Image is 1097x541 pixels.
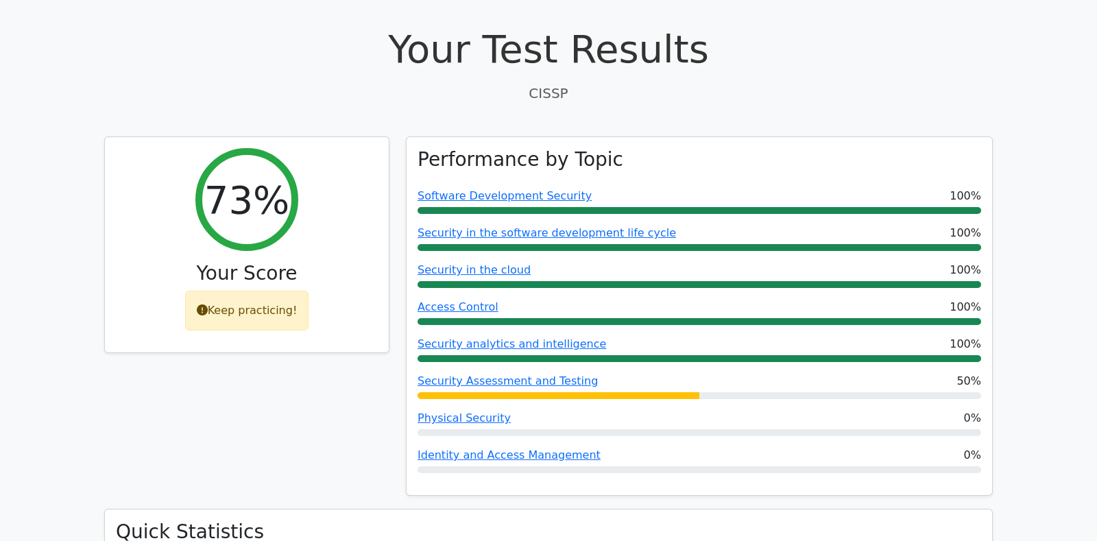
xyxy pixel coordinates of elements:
a: Identity and Access Management [418,448,601,461]
a: Access Control [418,300,498,313]
span: 50% [956,373,981,389]
a: Physical Security [418,411,511,424]
h3: Performance by Topic [418,148,623,171]
a: Security in the cloud [418,263,531,276]
h3: Your Score [116,262,378,285]
span: 100% [950,225,981,241]
a: Security in the software development life cycle [418,226,676,239]
span: 100% [950,188,981,204]
h1: Your Test Results [104,26,993,72]
a: Security Assessment and Testing [418,374,598,387]
h2: 73% [204,177,289,223]
span: 100% [950,262,981,278]
div: Keep practicing! [185,291,309,330]
span: 100% [950,336,981,352]
p: CISSP [104,83,993,104]
span: 0% [964,410,981,426]
span: 100% [950,299,981,315]
a: Security analytics and intelligence [418,337,606,350]
a: Software Development Security [418,189,592,202]
span: 0% [964,447,981,464]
